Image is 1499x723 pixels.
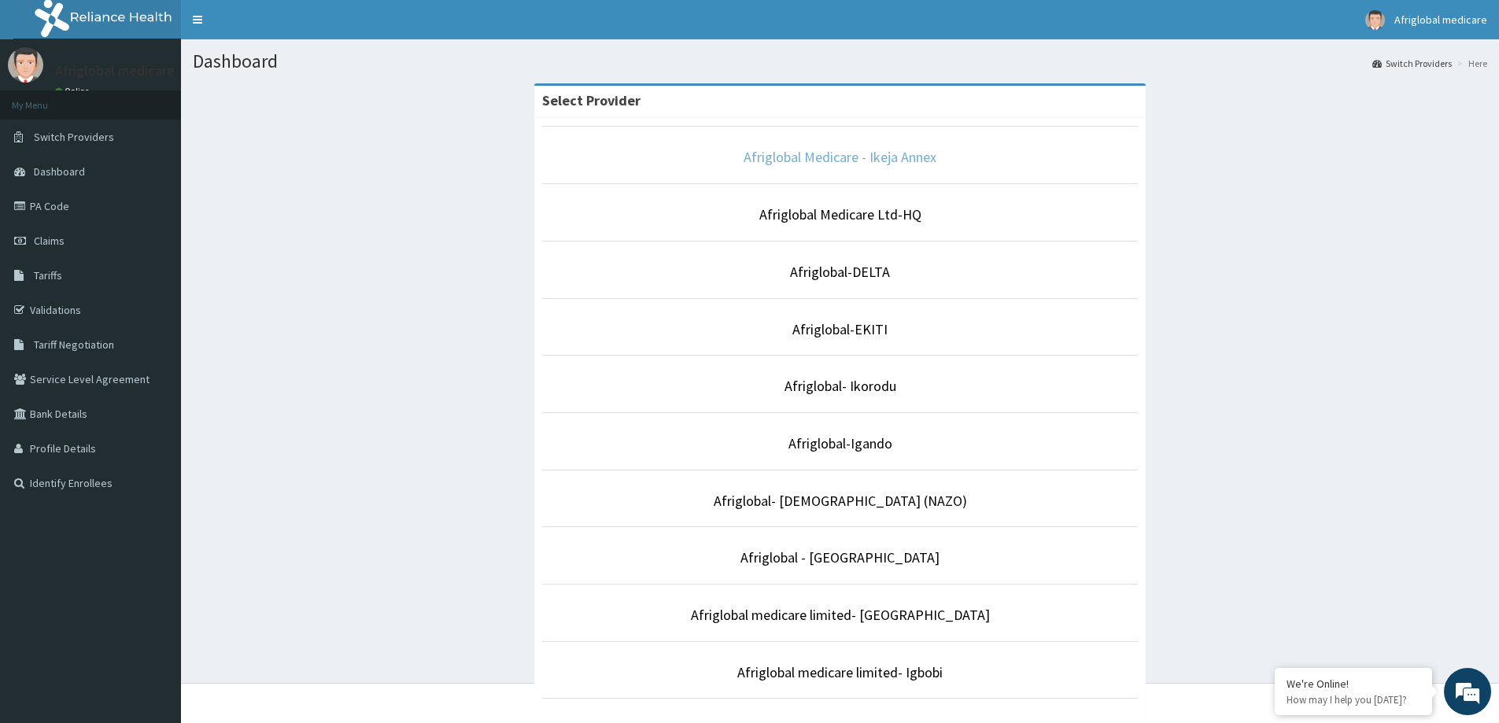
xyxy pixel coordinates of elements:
a: Afriglobal - [GEOGRAPHIC_DATA] [740,548,940,566]
p: How may I help you today? [1287,693,1420,706]
span: Tariff Negotiation [34,338,114,352]
span: Afriglobal medicare [1394,13,1487,27]
li: Here [1453,57,1487,70]
span: Switch Providers [34,130,114,144]
p: Afriglobal medicare [55,64,175,78]
span: Dashboard [34,164,85,179]
span: Tariffs [34,268,62,282]
a: Afriglobal-EKITI [792,320,888,338]
a: Afriglobal- Ikorodu [785,377,896,395]
a: Afriglobal Medicare - Ikeja Annex [744,148,936,166]
div: We're Online! [1287,677,1420,691]
a: Afriglobal medicare limited- [GEOGRAPHIC_DATA] [691,606,990,624]
h1: Dashboard [193,51,1487,72]
img: User Image [1365,10,1385,30]
strong: Select Provider [542,91,641,109]
img: User Image [8,47,43,83]
a: Afriglobal-Igando [788,434,892,452]
a: Afriglobal- [DEMOGRAPHIC_DATA] (NAZO) [714,492,967,510]
a: Online [55,86,93,97]
a: Afriglobal medicare limited- Igbobi [737,663,943,681]
a: Afriglobal-DELTA [790,263,890,281]
span: Claims [34,234,65,248]
a: Afriglobal Medicare Ltd-HQ [759,205,921,223]
a: Switch Providers [1372,57,1452,70]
